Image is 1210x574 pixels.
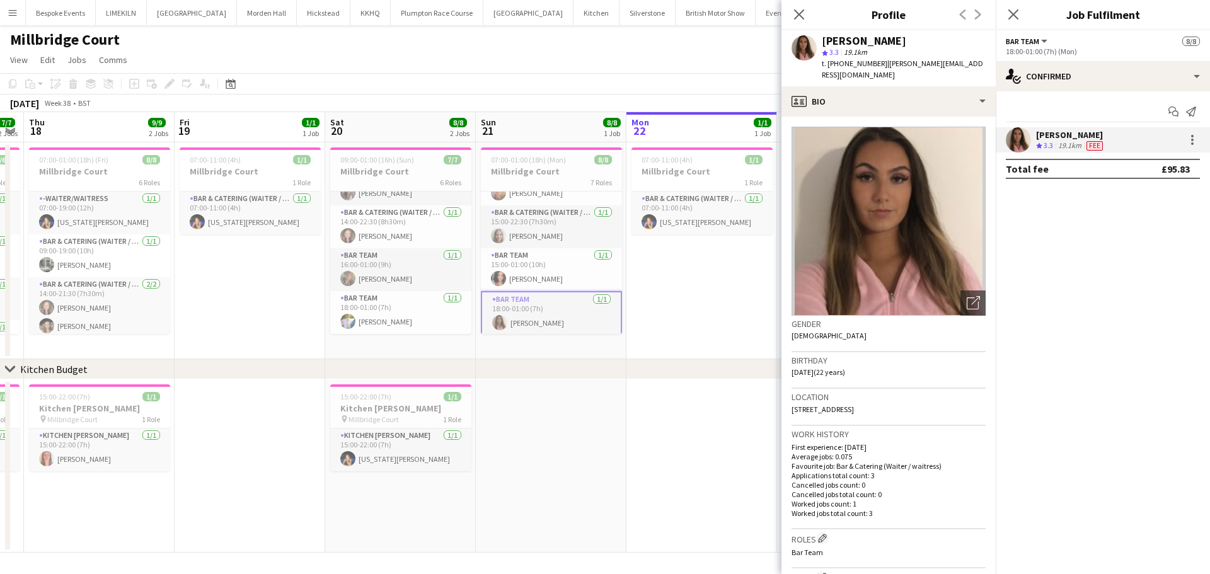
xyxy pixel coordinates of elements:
[631,192,773,234] app-card-role: Bar & Catering (Waiter / waitress)1/107:00-11:00 (4h)[US_STATE][PERSON_NAME]
[297,1,350,25] button: Hickstead
[78,98,91,108] div: BST
[594,155,612,164] span: 8/8
[745,155,763,164] span: 1/1
[792,461,986,471] p: Favourite job: Bar & Catering (Waiter / waitress)
[996,6,1210,23] h3: Job Fulfilment
[47,415,98,424] span: Millbridge Court
[792,490,986,499] p: Cancelled jobs total count: 0
[631,166,773,177] h3: Millbridge Court
[330,166,471,177] h3: Millbridge Court
[20,363,88,376] div: Kitchen Budget
[781,86,996,117] div: Bio
[481,291,622,336] app-card-role: Bar Team1/118:00-01:00 (7h)[PERSON_NAME]
[293,155,311,164] span: 1/1
[29,403,170,414] h3: Kitchen [PERSON_NAME]
[178,123,190,138] span: 19
[481,205,622,248] app-card-role: Bar & Catering (Waiter / waitress)1/115:00-22:30 (7h30m)[PERSON_NAME]
[340,155,414,164] span: 09:00-01:00 (16h) (Sun)
[792,127,986,316] img: Crew avatar or photo
[302,118,320,127] span: 1/1
[630,123,649,138] span: 22
[822,59,983,79] span: | [PERSON_NAME][EMAIL_ADDRESS][DOMAIN_NAME]
[792,480,986,490] p: Cancelled jobs count: 0
[792,442,986,452] p: First experience: [DATE]
[10,30,120,49] h1: Millbridge Court
[792,391,986,403] h3: Location
[443,415,461,424] span: 1 Role
[330,403,471,414] h3: Kitchen [PERSON_NAME]
[1044,141,1053,150] span: 3.3
[754,118,771,127] span: 1/1
[642,155,693,164] span: 07:00-11:00 (4h)
[792,367,845,377] span: [DATE] (22 years)
[180,147,321,234] div: 07:00-11:00 (4h)1/1Millbridge Court1 RoleBar & Catering (Waiter / waitress)1/107:00-11:00 (4h)[US...
[349,415,399,424] span: Millbridge Court
[29,147,170,334] app-job-card: 07:00-01:00 (18h) (Fri)8/8Millbridge Court6 Roles-Waiter/Waitress1/107:00-19:00 (12h)[US_STATE][P...
[479,123,496,138] span: 21
[330,428,471,471] app-card-role: Kitchen [PERSON_NAME]1/115:00-22:00 (7h)[US_STATE][PERSON_NAME]
[340,392,391,401] span: 15:00-22:00 (7h)
[573,1,619,25] button: Kitchen
[1056,141,1084,151] div: 19.1km
[328,123,344,138] span: 20
[481,248,622,291] app-card-role: Bar Team1/115:00-01:00 (10h)[PERSON_NAME]
[1084,141,1105,151] div: Crew has different fees then in role
[330,117,344,128] span: Sat
[40,54,55,66] span: Edit
[62,52,91,68] a: Jobs
[142,155,160,164] span: 8/8
[792,318,986,330] h3: Gender
[149,129,168,138] div: 2 Jobs
[29,192,170,234] app-card-role: -Waiter/Waitress1/107:00-19:00 (12h)[US_STATE][PERSON_NAME]
[330,384,471,471] app-job-card: 15:00-22:00 (7h)1/1Kitchen [PERSON_NAME] Millbridge Court1 RoleKitchen [PERSON_NAME]1/115:00-22:0...
[996,61,1210,91] div: Confirmed
[792,471,986,480] p: Applications total count: 3
[631,117,649,128] span: Mon
[1086,141,1103,151] span: Fee
[780,123,797,138] span: 23
[481,147,622,334] app-job-card: 07:00-01:00 (18h) (Mon)8/8Millbridge Court7 Roles[PERSON_NAME]Event Manager1/114:00-01:00 (11h)[P...
[190,155,241,164] span: 07:00-11:00 (4h)
[792,331,867,340] span: [DEMOGRAPHIC_DATA]
[29,166,170,177] h3: Millbridge Court
[1006,47,1200,56] div: 18:00-01:00 (7h) (Mon)
[330,147,471,334] app-job-card: 09:00-01:00 (16h) (Sun)7/7Millbridge Court6 RolesBar & Catering (Waiter / waitress)2/214:00-21:00...
[631,147,773,234] app-job-card: 07:00-11:00 (4h)1/1Millbridge Court1 RoleBar & Catering (Waiter / waitress)1/107:00-11:00 (4h)[US...
[792,532,986,545] h3: Roles
[391,1,483,25] button: Plumpton Race Course
[5,52,33,68] a: View
[444,392,461,401] span: 1/1
[67,54,86,66] span: Jobs
[1006,37,1039,46] span: Bar Team
[792,548,823,557] span: Bar Team
[449,118,467,127] span: 8/8
[302,129,319,138] div: 1 Job
[591,178,612,187] span: 7 Roles
[1006,37,1049,46] button: Bar Team
[444,155,461,164] span: 7/7
[792,428,986,440] h3: Work history
[483,1,573,25] button: [GEOGRAPHIC_DATA]
[330,205,471,248] app-card-role: Bar & Catering (Waiter / waitress)1/114:00-22:30 (8h30m)[PERSON_NAME]
[39,155,108,164] span: 07:00-01:00 (18h) (Fri)
[330,291,471,334] app-card-role: Bar Team1/118:00-01:00 (7h)[PERSON_NAME]
[142,392,160,401] span: 1/1
[481,117,496,128] span: Sun
[1182,37,1200,46] span: 8/8
[491,155,566,164] span: 07:00-01:00 (18h) (Mon)
[1161,163,1190,175] div: £95.83
[94,52,132,68] a: Comms
[10,97,39,110] div: [DATE]
[350,1,391,25] button: KKHQ
[148,118,166,127] span: 9/9
[744,178,763,187] span: 1 Role
[792,452,986,461] p: Average jobs: 0.075
[619,1,676,25] button: Silverstone
[841,47,870,57] span: 19.1km
[756,1,798,25] button: Events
